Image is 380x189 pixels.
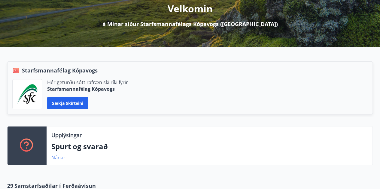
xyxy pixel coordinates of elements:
p: Hér geturðu sótt rafræn skilríki fyrir [47,79,128,86]
p: Starfsmannafélag Kópavogs [47,86,128,92]
img: x5MjQkxwhnYn6YREZUTEa9Q4KsBUeQdWGts9Dj4O.png [17,84,38,104]
p: á Mínar síður Starfsmannafélags Kópavogs ([GEOGRAPHIC_DATA]) [102,20,278,28]
p: Velkomin [168,2,213,15]
button: Sækja skírteini [47,97,88,109]
p: Spurt og svarað [51,141,368,152]
span: Starfsmannafélag Kópavogs [22,66,98,74]
p: Upplýsingar [51,131,82,139]
a: Nánar [51,154,65,161]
